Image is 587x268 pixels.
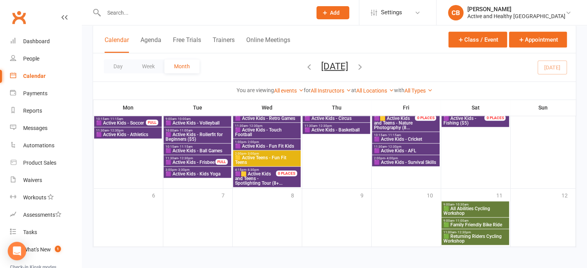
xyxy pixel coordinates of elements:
div: What's New [23,246,51,253]
button: Add [316,6,349,19]
span: 🟪 Active Kids - Survival Skills [374,160,438,165]
span: 11:30am [165,157,216,160]
span: 10:15am [374,133,438,137]
div: 8 [291,189,302,201]
button: Free Trials [173,36,201,53]
span: Add [330,10,340,16]
span: 🟪 Active Kids - Cricket [374,137,438,142]
span: - 12:30pm [317,124,332,128]
span: - 11:15am [109,117,123,121]
a: People [10,50,81,67]
button: [DATE] [321,61,348,71]
a: Assessments [10,206,81,224]
div: [PERSON_NAME] [467,6,565,13]
span: 🟪🟨 Active Kids [235,171,271,177]
span: 🟪 Active Kids - Ball Games [165,148,230,153]
span: - 6:30pm [246,168,259,172]
div: People [23,56,39,62]
span: Settings [381,4,402,21]
span: 4:15pm [235,168,285,172]
th: Thu [302,99,371,116]
div: Product Sales [23,160,56,166]
span: 🟪 Active Kids - Fun Fit Kids [235,144,299,148]
div: 6 [152,189,163,201]
span: 1 [55,246,61,252]
div: FULL [215,159,228,165]
span: 🟩 Family Friendly Bike Ride [443,222,507,227]
a: Calendar [10,67,81,85]
span: 🟪 Active Kids - [443,116,476,121]
span: 9:00am [443,203,507,206]
div: 9 [360,189,371,201]
th: Wed [232,99,302,116]
span: 🟪 Active Kids - Touch Football [235,128,299,137]
span: 1:00pm [235,140,299,144]
button: Agenda [140,36,161,53]
span: 🟪 Active Kids - Rollerfit for Beginners ($5) [165,132,230,142]
th: Tue [163,99,232,116]
th: Sun [510,99,576,116]
th: Mon [93,99,163,116]
a: Dashboard [10,33,81,50]
span: 11:30am [304,124,369,128]
div: 12 [562,189,575,201]
div: Calendar [23,73,46,79]
strong: for [304,87,311,93]
div: Workouts [23,194,46,201]
span: 🟪 Active Kids - Athletics [96,132,160,137]
a: Automations [10,137,81,154]
span: - 11:15am [387,133,401,137]
span: 🟩 Returning Riders Cycling Workshop [443,234,507,243]
span: - 10:00am [176,117,191,121]
span: - 12:30pm [109,129,123,132]
button: Month [164,59,200,73]
div: 11 [496,189,510,201]
span: 10:15am [165,145,230,148]
button: Day [104,59,132,73]
span: Fishing ($5) [443,116,494,125]
button: Calendar [105,36,129,53]
a: Tasks [10,224,81,241]
div: Messages [23,125,47,131]
a: Reports [10,102,81,120]
div: Dashboard [23,38,50,44]
span: 🟨 Active Teens - Fun Fit Teens [235,155,299,165]
th: Sat [441,99,510,116]
span: - 4:00pm [385,157,398,160]
span: - 11:00am [178,129,193,132]
span: - 12:30pm [178,157,193,160]
a: Waivers [10,172,81,189]
a: All Instructors [311,88,351,94]
a: Workouts [10,189,81,206]
span: 🟩 All Abilities Cycling Workshop [443,206,507,216]
span: - 12:30pm [387,145,401,148]
span: and Teens - Nature Photography (8... [374,116,424,130]
strong: You are viewing [237,87,274,93]
div: Active and Healthy [GEOGRAPHIC_DATA] [467,13,565,20]
span: 10:15am [96,117,146,121]
span: 3:00pm [165,168,230,172]
span: - 12:30pm [248,124,262,128]
span: - 3:30pm [177,168,189,172]
a: All Locations [356,88,394,94]
div: 7 [222,189,232,201]
div: Payments [23,90,47,96]
span: 11:30am [235,124,299,128]
span: 11:30am [96,129,160,132]
span: - 12:30pm [456,231,471,234]
span: 9:00am [443,219,507,222]
span: 2:00pm [374,157,438,160]
span: and Teens - Spotlighting Tour (8+... [235,172,285,185]
div: Assessments [23,212,61,218]
span: 2:00pm [235,152,299,155]
span: - 2:00pm [246,140,259,144]
th: Fri [371,99,441,116]
div: Automations [23,142,54,148]
a: Messages [10,120,81,137]
a: What's New1 [10,241,81,258]
div: Tasks [23,229,37,235]
span: 🟪 Active Kids - Soccer [96,121,146,125]
button: Online Meetings [246,36,290,53]
button: Trainers [213,36,235,53]
span: 🟪 Active Kids - Frisbee [165,160,216,165]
